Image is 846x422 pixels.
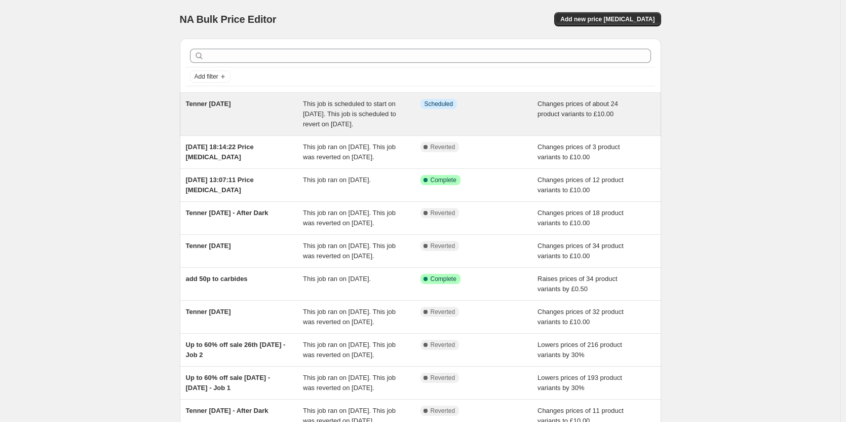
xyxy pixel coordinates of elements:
[186,308,231,315] span: Tenner [DATE]
[537,374,622,392] span: Lowers prices of 193 product variants by 30%
[431,176,456,184] span: Complete
[537,176,624,194] span: Changes prices of 12 product variants to £10.00
[186,100,231,108] span: Tenner [DATE]
[537,275,618,293] span: Raises prices of 34 product variants by £0.50
[186,374,271,392] span: Up to 60% off sale [DATE] - [DATE] - Job 1
[303,308,396,326] span: This job ran on [DATE]. This job was reverted on [DATE].
[431,209,455,217] span: Reverted
[186,242,231,250] span: Tenner [DATE]
[554,12,661,26] button: Add new price [MEDICAL_DATA]
[186,209,268,217] span: Tenner [DATE] - After Dark
[303,209,396,227] span: This job ran on [DATE]. This job was reverted on [DATE].
[303,374,396,392] span: This job ran on [DATE]. This job was reverted on [DATE].
[303,242,396,260] span: This job ran on [DATE]. This job was reverted on [DATE].
[431,407,455,415] span: Reverted
[303,275,371,283] span: This job ran on [DATE].
[431,374,455,382] span: Reverted
[431,341,455,349] span: Reverted
[186,176,254,194] span: [DATE] 13:07:11 Price [MEDICAL_DATA]
[431,308,455,316] span: Reverted
[431,143,455,151] span: Reverted
[431,275,456,283] span: Complete
[180,14,277,25] span: NA Bulk Price Editor
[303,143,396,161] span: This job ran on [DATE]. This job was reverted on [DATE].
[186,341,286,359] span: Up to 60% off sale 26th [DATE] - Job 2
[431,242,455,250] span: Reverted
[537,308,624,326] span: Changes prices of 32 product variants to £10.00
[537,100,618,118] span: Changes prices of about 24 product variants to £10.00
[186,275,248,283] span: add 50p to carbides
[195,73,218,81] span: Add filter
[186,407,268,414] span: Tenner [DATE] - After Dark
[537,242,624,260] span: Changes prices of 34 product variants to £10.00
[190,71,230,83] button: Add filter
[537,209,624,227] span: Changes prices of 18 product variants to £10.00
[303,100,396,128] span: This job is scheduled to start on [DATE]. This job is scheduled to revert on [DATE].
[537,341,622,359] span: Lowers prices of 216 product variants by 30%
[303,176,371,184] span: This job ran on [DATE].
[186,143,254,161] span: [DATE] 18:14:22 Price [MEDICAL_DATA]
[560,15,655,23] span: Add new price [MEDICAL_DATA]
[537,143,620,161] span: Changes prices of 3 product variants to £10.00
[425,100,453,108] span: Scheduled
[303,341,396,359] span: This job ran on [DATE]. This job was reverted on [DATE].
